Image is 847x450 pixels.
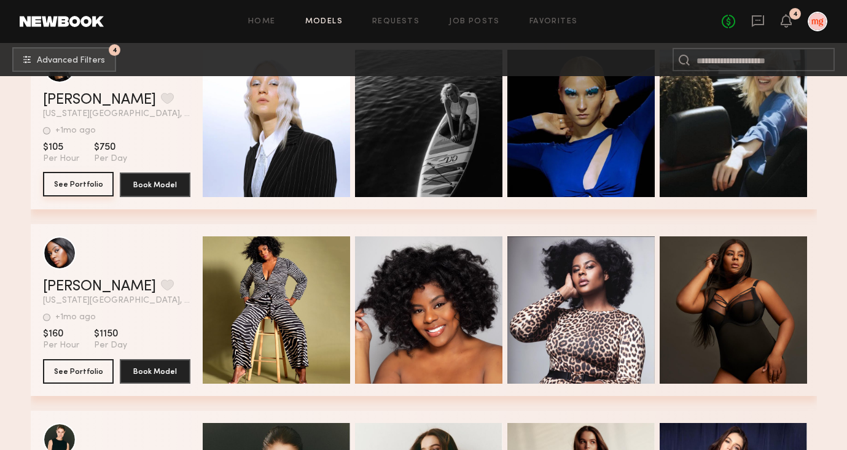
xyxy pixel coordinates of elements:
a: [PERSON_NAME] [43,279,156,294]
a: [PERSON_NAME] [43,93,156,107]
a: Favorites [529,18,578,26]
span: $105 [43,141,79,153]
span: Per Day [94,153,127,165]
div: 4 [793,11,798,18]
span: $160 [43,328,79,340]
span: $1150 [94,328,127,340]
button: 4Advanced Filters [12,47,116,72]
span: $750 [94,141,127,153]
div: +1mo ago [55,313,96,322]
button: See Portfolio [43,172,114,196]
a: Models [305,18,343,26]
span: Per Day [94,340,127,351]
a: Requests [372,18,420,26]
button: Book Model [120,173,190,197]
span: [US_STATE][GEOGRAPHIC_DATA], [GEOGRAPHIC_DATA] [43,297,190,305]
a: Home [248,18,276,26]
a: See Portfolio [43,173,114,197]
span: 4 [112,47,117,53]
button: Book Model [120,359,190,384]
span: Per Hour [43,153,79,165]
div: +1mo ago [55,126,96,135]
span: Per Hour [43,340,79,351]
span: [US_STATE][GEOGRAPHIC_DATA], [GEOGRAPHIC_DATA] [43,110,190,118]
a: Job Posts [449,18,500,26]
button: See Portfolio [43,359,114,384]
span: Advanced Filters [37,56,105,65]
